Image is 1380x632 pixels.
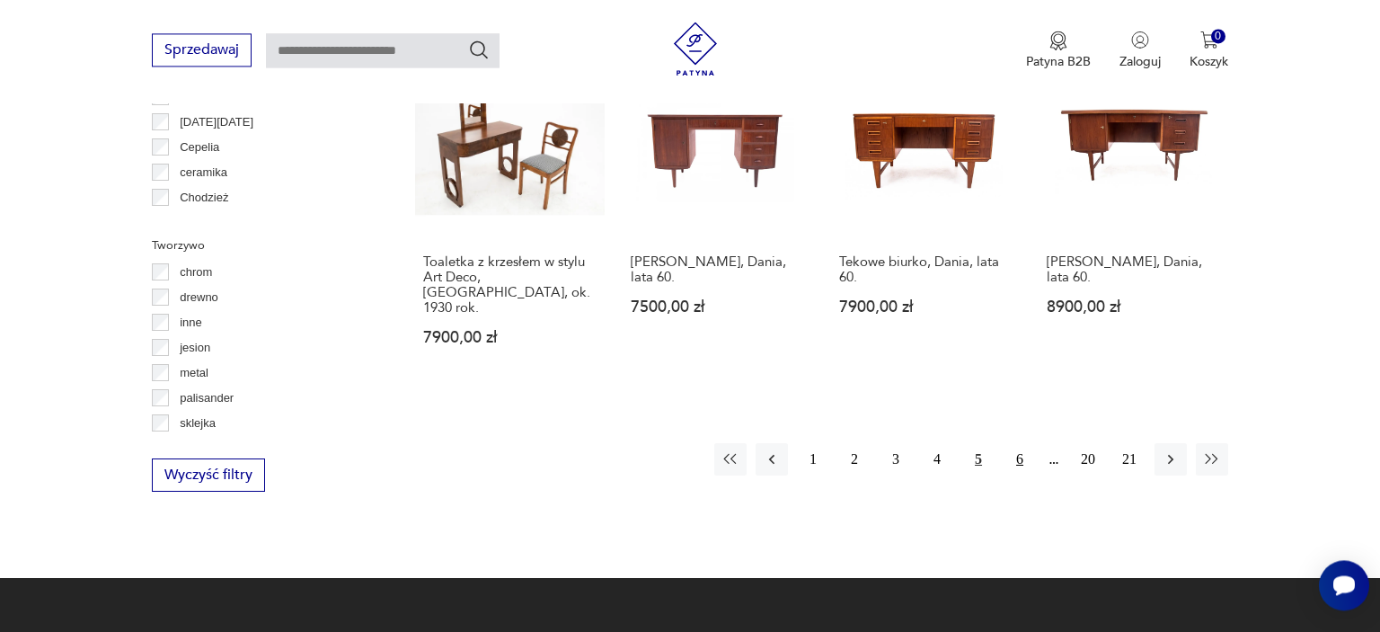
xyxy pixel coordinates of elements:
p: 8900,00 zł [1047,299,1220,315]
div: 0 [1211,29,1226,44]
button: Szukaj [468,39,490,60]
p: Zaloguj [1119,53,1161,70]
a: Sprzedawaj [152,45,252,58]
img: Ikona koszyka [1200,31,1218,49]
p: chrom [180,263,212,282]
p: Chodzież [180,188,228,208]
p: ceramika [180,163,227,182]
p: 7500,00 zł [631,299,804,315]
button: 5 [962,443,995,476]
button: Patyna B2B [1026,31,1091,70]
p: Cepelia [180,138,219,157]
p: Ćmielów [180,213,225,233]
button: 2 [838,443,871,476]
p: 7900,00 zł [423,330,597,345]
p: szkło [180,439,207,458]
p: 7900,00 zł [839,299,1013,315]
img: Patyna - sklep z meblami i dekoracjami vintage [668,22,722,76]
h3: Toaletka z krzesłem w stylu Art Deco, [GEOGRAPHIC_DATA], ok. 1930 rok. [423,254,597,316]
button: 20 [1072,443,1104,476]
button: 4 [921,443,953,476]
p: Tworzywo [152,236,372,255]
a: Biurko, Dania, lata 60.[PERSON_NAME], Dania, lata 60.7500,00 zł [623,50,812,380]
a: Toaletka z krzesłem w stylu Art Deco, Polska, ok. 1930 rok.Toaletka z krzesłem w stylu Art Deco, ... [415,50,605,380]
a: Ikona medaluPatyna B2B [1026,31,1091,70]
p: [DATE][DATE] [180,112,253,132]
p: Patyna B2B [1026,53,1091,70]
button: Wyczyść filtry [152,458,265,492]
iframe: Smartsupp widget button [1319,560,1369,610]
p: jesion [180,338,210,358]
h3: [PERSON_NAME], Dania, lata 60. [631,254,804,285]
button: 0Koszyk [1190,31,1228,70]
button: Sprzedawaj [152,33,252,67]
p: sklejka [180,414,216,433]
p: drewno [180,288,218,307]
button: 3 [880,443,912,476]
p: palisander [180,388,234,408]
h3: Tekowe biurko, Dania, lata 60. [839,254,1013,285]
img: Ikonka użytkownika [1131,31,1149,49]
p: Koszyk [1190,53,1228,70]
h3: [PERSON_NAME], Dania, lata 60. [1047,254,1220,285]
img: Ikona medalu [1049,31,1067,50]
button: Zaloguj [1119,31,1161,70]
button: 21 [1113,443,1146,476]
a: Tekowe biurko, Dania, lata 60.Tekowe biurko, Dania, lata 60.7900,00 zł [831,50,1021,380]
button: 6 [1004,443,1036,476]
p: metal [180,363,208,383]
button: 1 [797,443,829,476]
a: Biurko, Dania, lata 60.[PERSON_NAME], Dania, lata 60.8900,00 zł [1039,50,1228,380]
p: inne [180,313,202,333]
